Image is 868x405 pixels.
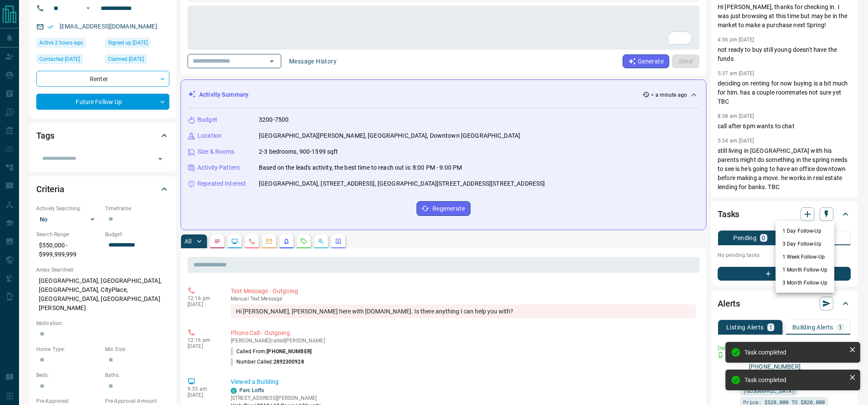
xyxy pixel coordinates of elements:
[776,263,834,276] li: 1 Month Follow-Up
[776,276,834,289] li: 3 Month Follow-Up
[744,349,846,356] div: Task completed
[776,237,834,250] li: 3 Day Follow-Up
[776,225,834,237] li: 1 Day Follow-Up
[776,250,834,263] li: 1 Week Follow-Up
[744,377,846,383] div: Task completed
